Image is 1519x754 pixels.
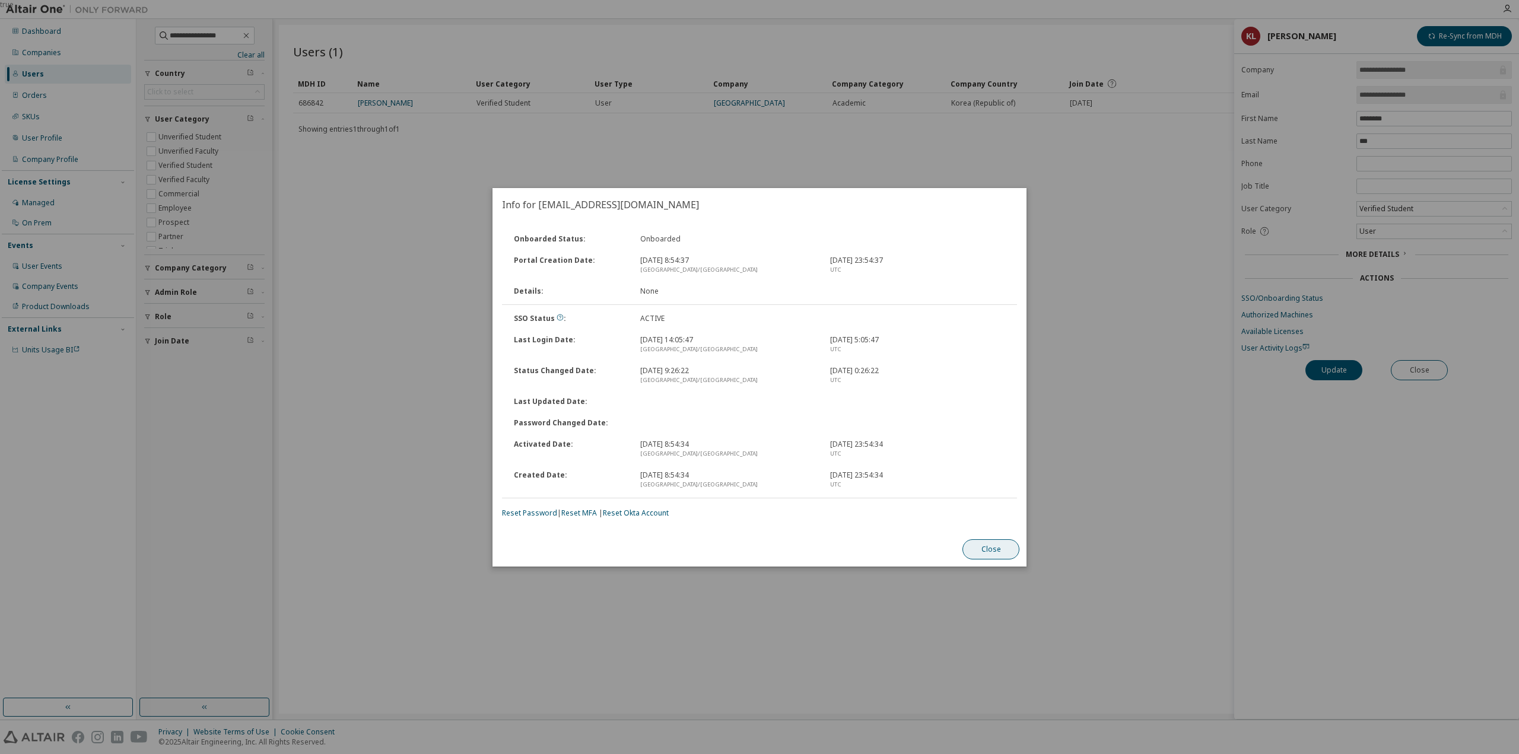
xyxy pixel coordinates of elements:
[603,508,669,518] a: Reset Okta Account
[507,287,633,296] div: Details :
[507,397,633,406] div: Last Updated Date :
[502,508,557,518] a: Reset Password
[633,366,823,385] div: [DATE] 9:26:22
[640,480,816,489] div: [GEOGRAPHIC_DATA]/[GEOGRAPHIC_DATA]
[633,256,823,275] div: [DATE] 8:54:37
[507,470,633,489] div: Created Date :
[507,418,633,428] div: Password Changed Date :
[640,265,816,275] div: [GEOGRAPHIC_DATA]/[GEOGRAPHIC_DATA]
[633,440,823,459] div: [DATE] 8:54:34
[962,539,1019,559] button: Close
[633,314,823,323] div: ACTIVE
[830,376,1006,385] div: UTC
[507,335,633,354] div: Last Login Date :
[640,376,816,385] div: [GEOGRAPHIC_DATA]/[GEOGRAPHIC_DATA]
[633,234,823,244] div: Onboarded
[640,449,816,459] div: [GEOGRAPHIC_DATA]/[GEOGRAPHIC_DATA]
[507,314,633,323] div: SSO Status :
[640,345,816,354] div: [GEOGRAPHIC_DATA]/[GEOGRAPHIC_DATA]
[507,256,633,275] div: Portal Creation Date :
[492,188,1027,221] h2: Info for [EMAIL_ADDRESS][DOMAIN_NAME]
[507,234,633,244] div: Onboarded Status :
[823,440,1013,459] div: [DATE] 23:54:34
[633,470,823,489] div: [DATE] 8:54:34
[502,508,1017,518] div: | |
[823,256,1013,275] div: [DATE] 23:54:37
[561,508,597,518] a: Reset MFA
[633,335,823,354] div: [DATE] 14:05:47
[830,480,1006,489] div: UTC
[830,265,1006,275] div: UTC
[823,335,1013,354] div: [DATE] 5:05:47
[830,449,1006,459] div: UTC
[633,287,823,296] div: None
[507,440,633,459] div: Activated Date :
[823,470,1013,489] div: [DATE] 23:54:34
[823,366,1013,385] div: [DATE] 0:26:22
[507,366,633,385] div: Status Changed Date :
[830,345,1006,354] div: UTC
